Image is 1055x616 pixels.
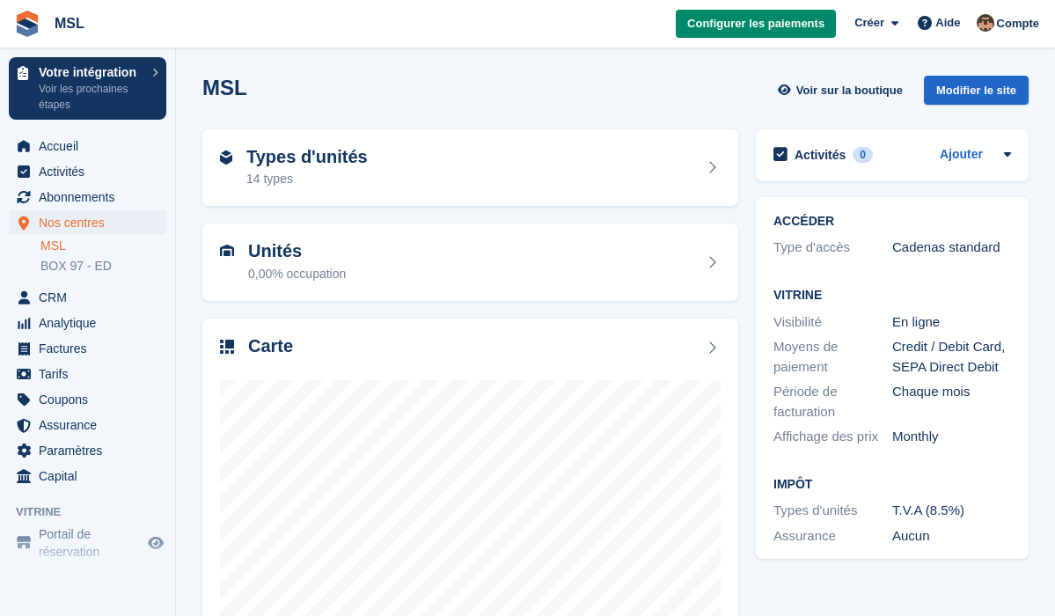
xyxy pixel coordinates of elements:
[924,76,1029,112] a: Modifier le site
[773,215,1011,229] h2: ACCÉDER
[795,147,846,163] h2: Activités
[854,14,884,32] span: Créer
[9,134,166,158] a: menu
[39,134,144,158] span: Accueil
[892,312,1011,333] div: En ligne
[940,145,983,165] a: Ajouter
[9,525,166,561] a: menu
[935,14,960,32] span: Aide
[9,387,166,412] a: menu
[9,285,166,310] a: menu
[892,526,1011,546] div: Aucun
[248,241,346,261] h2: Unités
[773,478,1011,492] h2: Impôt
[892,427,1011,447] div: Monthly
[997,15,1039,33] span: Compte
[9,438,166,463] a: menu
[892,337,1011,377] div: Credit / Debit Card, SEPA Direct Debit
[39,413,144,437] span: Assurance
[9,413,166,437] a: menu
[773,312,892,333] div: Visibilité
[773,526,892,546] div: Assurance
[9,210,166,235] a: menu
[796,82,903,99] span: Voir sur la boutique
[39,66,143,78] p: Votre intégration
[145,532,166,554] a: Boutique d'aperçu
[220,245,234,257] img: unit-icn-7be61d7bf1b0ce9d3e12c5938cc71ed9869f7b940bace4675aadf7bd6d80202e.svg
[246,170,368,188] div: 14 types
[773,238,892,258] div: Type d'accès
[977,14,994,32] img: Kévin CHAUVET
[39,525,144,561] span: Portail de réservation
[773,289,1011,303] h2: Vitrine
[892,501,1011,521] div: T.V.A (8.5%)
[773,427,892,447] div: Affichage des prix
[16,503,175,521] span: Vitrine
[39,387,144,412] span: Coupons
[687,15,824,33] span: Configurer les paiements
[924,76,1029,105] div: Modifier le site
[9,185,166,209] a: menu
[39,438,144,463] span: Paramètres
[773,382,892,422] div: Période de facturation
[892,382,1011,422] div: Chaque mois
[40,238,166,254] a: MSL
[202,76,247,99] h2: MSL
[48,9,92,38] a: MSL
[220,150,232,165] img: unit-type-icn-2b2737a686de81e16bb02015468b77c625bbabd49415b5ef34ead5e3b44a266d.svg
[773,337,892,377] div: Moyens de paiement
[39,311,144,335] span: Analytique
[248,336,293,356] h2: Carte
[773,501,892,521] div: Types d'unités
[676,10,836,39] a: Configurer les paiements
[202,224,738,301] a: Unités 0,00% occupation
[892,238,1011,258] div: Cadenas standard
[853,147,873,163] div: 0
[39,81,143,113] p: Voir les prochaines étapes
[39,464,144,488] span: Capital
[9,362,166,386] a: menu
[14,11,40,37] img: stora-icon-8386f47178a22dfd0bd8f6a31ec36ba5ce8667c1dd55bd0f319d3a0aa187defe.svg
[39,159,144,184] span: Activités
[202,129,738,207] a: Types d'unités 14 types
[39,362,144,386] span: Tarifs
[40,258,166,275] a: BOX 97 - ED
[9,336,166,361] a: menu
[776,76,910,105] a: Voir sur la boutique
[248,265,346,283] div: 0,00% occupation
[9,464,166,488] a: menu
[39,210,144,235] span: Nos centres
[220,340,234,354] img: map-icn-33ee37083ee616e46c38cad1a60f524a97daa1e2b2c8c0bc3eb3415660979fc1.svg
[39,336,144,361] span: Factures
[246,147,368,167] h2: Types d'unités
[9,57,166,120] a: Votre intégration Voir les prochaines étapes
[39,185,144,209] span: Abonnements
[9,311,166,335] a: menu
[39,285,144,310] span: CRM
[9,159,166,184] a: menu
